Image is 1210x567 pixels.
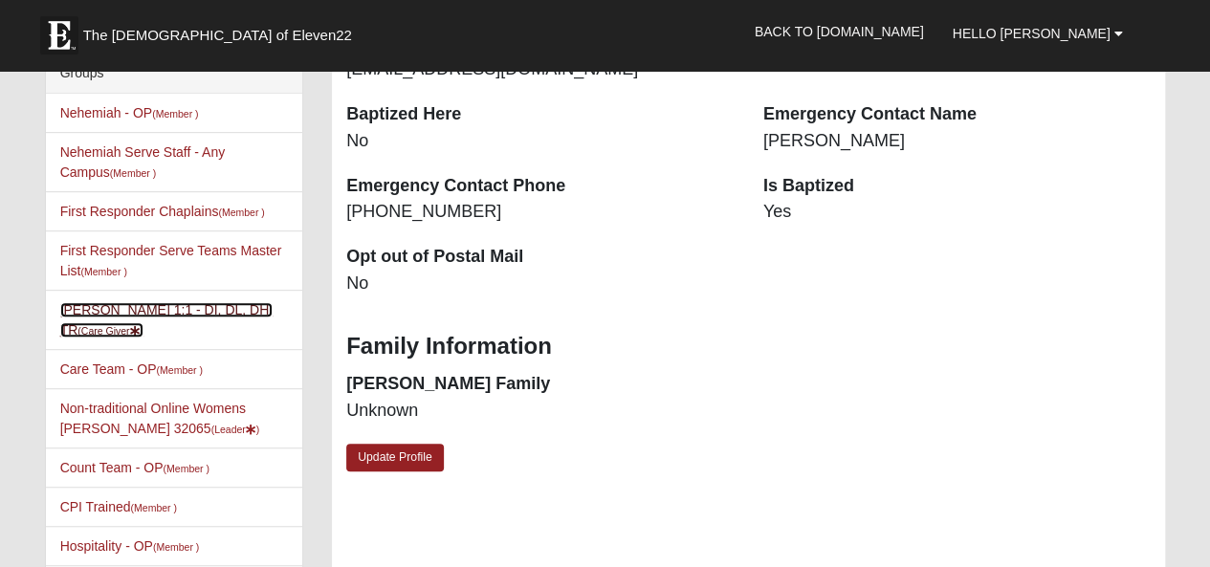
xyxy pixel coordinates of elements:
[346,129,735,154] dd: No
[346,372,735,397] dt: [PERSON_NAME] Family
[763,174,1152,199] dt: Is Baptized
[763,102,1152,127] dt: Emergency Contact Name
[763,200,1152,225] dd: Yes
[346,102,735,127] dt: Baptized Here
[211,424,260,435] small: (Leader )
[60,361,203,377] a: Care Team - OP(Member )
[152,108,198,120] small: (Member )
[346,200,735,225] dd: [PHONE_NUMBER]
[80,266,126,277] small: (Member )
[346,333,1151,360] h3: Family Information
[346,174,735,199] dt: Emergency Contact Phone
[218,207,264,218] small: (Member )
[60,144,226,180] a: Nehemiah Serve Staff - Any Campus(Member )
[763,129,1152,154] dd: [PERSON_NAME]
[157,364,203,376] small: (Member )
[46,54,302,94] div: Groups
[346,272,735,296] dd: No
[60,204,265,219] a: First Responder Chaplains(Member )
[31,7,413,55] a: The [DEMOGRAPHIC_DATA] of Eleven22
[60,499,177,514] a: CPI Trained(Member )
[110,167,156,179] small: (Member )
[346,444,444,471] a: Update Profile
[60,401,260,436] a: Non-traditional Online Womens [PERSON_NAME] 32065(Leader)
[60,302,274,338] a: [PERSON_NAME] 1:1 - DI, DL, DH, TR(Care Giver)
[60,105,199,120] a: Nehemiah - OP(Member )
[346,399,735,424] dd: Unknown
[83,26,352,45] span: The [DEMOGRAPHIC_DATA] of Eleven22
[40,16,78,55] img: Eleven22 logo
[346,245,735,270] dt: Opt out of Postal Mail
[77,325,143,337] small: (Care Giver )
[740,8,938,55] a: Back to [DOMAIN_NAME]
[164,463,209,474] small: (Member )
[60,243,282,278] a: First Responder Serve Teams Master List(Member )
[60,460,209,475] a: Count Team - OP(Member )
[938,10,1137,57] a: Hello [PERSON_NAME]
[131,502,177,513] small: (Member )
[953,26,1111,41] span: Hello [PERSON_NAME]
